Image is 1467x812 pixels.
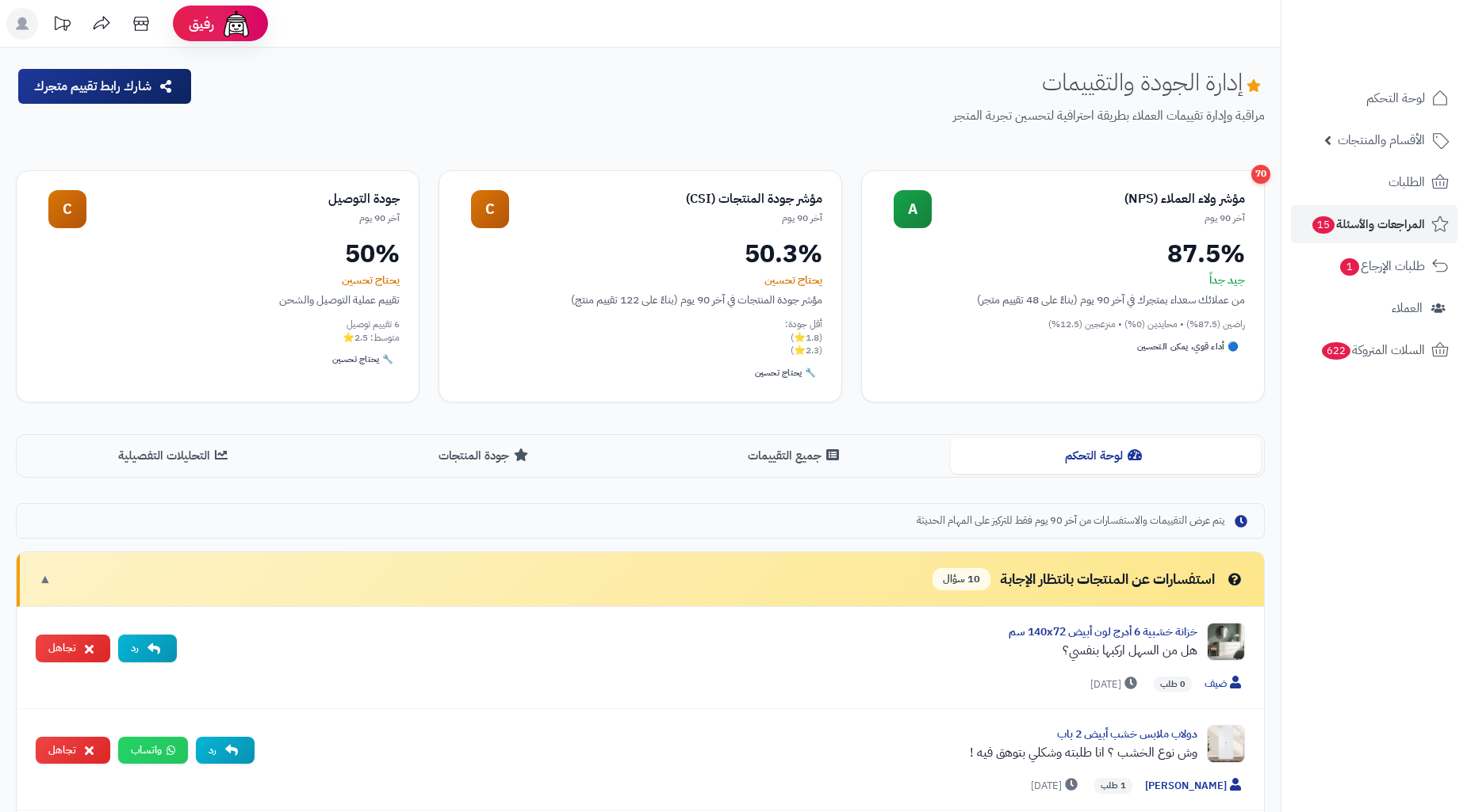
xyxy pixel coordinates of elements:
[1145,778,1245,795] span: [PERSON_NAME]
[18,69,191,104] button: شارك رابط تقييم متجرك
[1207,725,1245,763] img: Product
[458,318,822,357] div: أقل جودة: (1.8⭐) (2.3⭐)
[1291,163,1457,201] a: الطلبات
[1312,216,1335,234] span: 15
[932,212,1245,225] div: آخر 90 يوم
[36,318,400,345] div: 6 تقييم توصيل متوسط: 2.5⭐
[1366,87,1425,109] span: لوحة التحكم
[641,438,951,474] button: جميع التقييمات
[267,743,1197,762] div: وش نوع الخشب ؟ انا طلبته وشكلي بتوهق فيه !
[1057,726,1197,742] a: دولاب ملابس خشب أبيض 2 باب
[509,212,822,225] div: آخر 90 يوم
[190,641,1197,660] div: هل من السهل اركبها بنفسي؟
[1251,165,1270,184] div: 70
[1392,297,1423,319] span: العملاء
[36,241,400,266] div: 50%
[881,318,1245,331] div: راضين (87.5%) • محايدين (0%) • منزعجين (12.5%)
[42,8,82,44] a: تحديثات المنصة
[1291,247,1457,285] a: طلبات الإرجاع1
[1388,171,1425,193] span: الطلبات
[1131,337,1245,356] div: 🔵 أداء قوي، يمكن التحسين
[1154,677,1192,692] span: 0 طلب
[458,273,822,288] div: يحتاج تحسين
[1090,677,1141,692] span: [DATE]
[1339,255,1425,277] span: طلبات الإرجاع
[220,8,252,40] img: ai-face.png
[189,14,214,33] span: رفيق
[20,438,330,474] button: التحليلات التفصيلية
[86,190,400,208] div: جودة التوصيل
[749,364,822,383] div: 🔧 يحتاج تحسين
[48,190,86,228] div: C
[458,241,822,266] div: 50.3%
[1291,205,1457,243] a: المراجعات والأسئلة15
[118,635,177,662] button: رد
[894,190,932,228] div: A
[36,737,110,764] button: تجاهل
[1311,213,1425,235] span: المراجعات والأسئلة
[1009,623,1197,640] a: خزانة خشبية 6 أدرج لون أبيض 140x72 سم
[330,438,640,474] button: جودة المنتجات
[458,292,822,308] div: مؤشر جودة المنتجات في آخر 90 يوم (بناءً على 122 تقييم منتج)
[1320,339,1425,361] span: السلات المتروكة
[205,107,1265,125] p: مراقبة وإدارة تقييمات العملاء بطريقة احترافية لتحسين تجربة المتجر
[1340,258,1359,276] span: 1
[36,635,110,662] button: تجاهل
[881,241,1245,266] div: 87.5%
[1094,778,1132,794] span: 1 طلب
[326,350,400,369] div: 🔧 يحتاج تحسين
[1338,129,1425,151] span: الأقسام والمنتجات
[881,292,1245,308] div: من عملائك سعداء بمتجرك في آخر 90 يوم (بناءً على 48 تقييم متجر)
[1205,676,1245,692] span: ضيف
[86,212,400,225] div: آخر 90 يوم
[36,273,400,288] div: يحتاج تحسين
[951,438,1261,474] button: لوحة التحكم
[509,190,822,208] div: مؤشر جودة المنتجات (CSI)
[881,273,1245,288] div: جيد جداً
[1207,623,1245,661] img: Product
[1291,79,1457,117] a: لوحة التحكم
[36,292,400,308] div: تقييم عملية التوصيل والشحن
[932,190,1245,208] div: مؤشر ولاء العملاء (NPS)
[471,190,509,228] div: C
[1031,778,1082,794] span: [DATE]
[118,737,188,764] a: واتساب
[1359,44,1452,78] img: logo-2.png
[1291,289,1457,327] a: العملاء
[917,513,1224,528] span: يتم عرض التقييمات والاستفسارات من آخر 90 يوم فقط للتركيز على المهام الحديثة
[933,568,1245,591] div: استفسارات عن المنتجات بانتظار الإجابة
[196,737,255,764] button: رد
[1291,331,1457,369] a: السلات المتروكة622
[1322,342,1350,360] span: 622
[933,568,990,591] span: 10 سؤال
[1042,69,1265,95] h1: إدارة الجودة والتقييمات
[39,570,52,589] span: ▼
